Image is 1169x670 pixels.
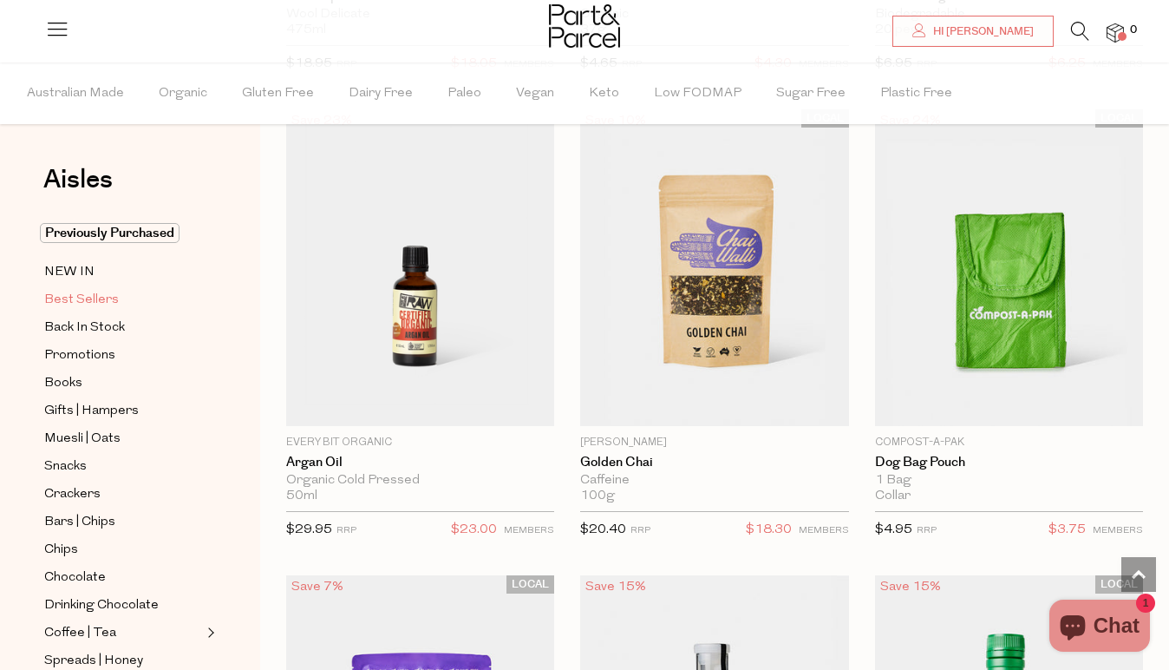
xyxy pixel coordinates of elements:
[776,63,846,124] span: Sugar Free
[44,428,202,450] a: Muesli | Oats
[44,539,202,561] a: Chips
[286,109,554,426] img: Argan Oil
[875,523,912,536] span: $4.95
[44,457,87,477] span: Snacks
[504,526,554,535] small: MEMBERS
[44,289,202,311] a: Best Sellers
[44,345,115,366] span: Promotions
[44,318,125,338] span: Back In Stock
[286,473,554,489] div: Organic Cold Pressed
[875,473,1143,489] div: 1 Bag
[44,345,202,366] a: Promotions
[44,623,116,644] span: Coffee | Tea
[1095,575,1143,594] span: LOCAL
[875,109,1143,426] img: Dog Bag Pouch
[44,262,95,283] span: NEW IN
[44,456,202,477] a: Snacks
[580,455,848,470] a: Golden Chai
[40,223,180,243] span: Previously Purchased
[44,512,115,533] span: Bars | Chips
[580,473,848,489] div: Caffeine
[746,519,792,542] span: $18.30
[242,63,314,124] span: Gluten Free
[1107,23,1124,42] a: 0
[286,435,554,450] p: Every Bit Organic
[799,526,849,535] small: MEMBERS
[630,526,650,535] small: RRP
[917,526,937,535] small: RRP
[44,401,139,422] span: Gifts | Hampers
[654,63,741,124] span: Low FODMAP
[44,622,202,644] a: Coffee | Tea
[44,568,106,588] span: Chocolate
[203,622,215,643] button: Expand/Collapse Coffee | Tea
[159,63,207,124] span: Organic
[506,575,554,594] span: LOCAL
[336,526,356,535] small: RRP
[580,575,651,599] div: Save 15%
[549,4,620,48] img: Part&Parcel
[875,489,911,504] span: Collar
[44,372,202,394] a: Books
[44,511,202,533] a: Bars | Chips
[451,519,497,542] span: $23.00
[44,373,82,394] span: Books
[286,523,332,536] span: $29.95
[1048,519,1086,542] span: $3.75
[44,595,159,616] span: Drinking Chocolate
[875,435,1143,450] p: Compost-A-Pak
[286,489,317,504] span: 50ml
[44,540,78,561] span: Chips
[349,63,413,124] span: Dairy Free
[286,455,554,470] a: Argan Oil
[43,167,113,210] a: Aisles
[1044,600,1155,656] inbox-online-store-chat: Shopify online store chat
[44,483,202,505] a: Crackers
[27,63,124,124] span: Australian Made
[580,489,615,504] span: 100g
[44,261,202,283] a: NEW IN
[44,567,202,588] a: Chocolate
[875,455,1143,470] a: Dog Bag Pouch
[1093,526,1143,535] small: MEMBERS
[286,575,349,599] div: Save 7%
[44,484,101,505] span: Crackers
[892,16,1054,47] a: Hi [PERSON_NAME]
[44,429,121,450] span: Muesli | Oats
[447,63,481,124] span: Paleo
[44,594,202,616] a: Drinking Chocolate
[44,290,119,311] span: Best Sellers
[44,317,202,338] a: Back In Stock
[580,523,626,536] span: $20.40
[1126,23,1141,38] span: 0
[44,400,202,422] a: Gifts | Hampers
[44,223,202,244] a: Previously Purchased
[929,24,1034,39] span: Hi [PERSON_NAME]
[516,63,554,124] span: Vegan
[580,435,848,450] p: [PERSON_NAME]
[589,63,619,124] span: Keto
[43,161,113,199] span: Aisles
[875,575,946,599] div: Save 15%
[880,63,952,124] span: Plastic Free
[580,109,848,426] img: Golden Chai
